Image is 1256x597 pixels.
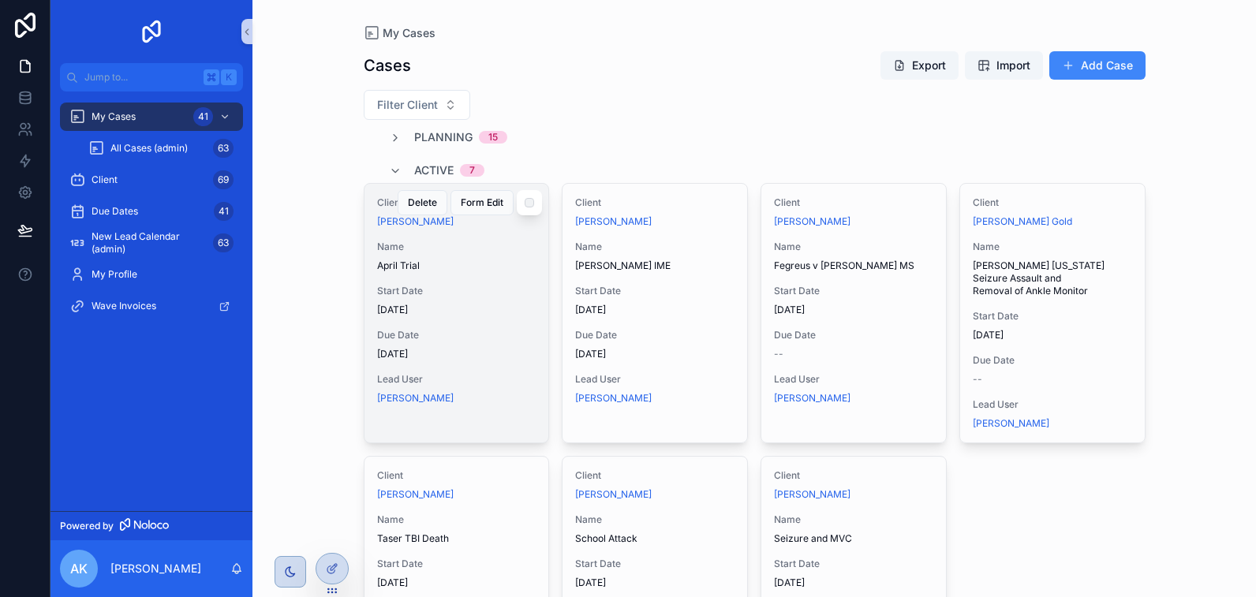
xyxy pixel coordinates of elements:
[377,392,454,405] span: [PERSON_NAME]
[973,259,1132,297] span: [PERSON_NAME] [US_STATE] Seizure Assault and Removal of Ankle Monitor
[92,174,118,186] span: Client
[575,488,652,501] a: [PERSON_NAME]
[50,91,252,341] div: scrollable content
[575,196,735,209] span: Client
[461,196,503,209] span: Form Edit
[488,131,498,144] div: 15
[213,139,234,158] div: 63
[193,107,213,126] div: 41
[575,558,735,570] span: Start Date
[774,348,783,360] span: --
[774,532,933,545] span: Seizure and MVC
[364,90,470,120] button: Select Button
[377,532,536,545] span: Taser TBI Death
[1049,51,1146,80] button: Add Case
[377,488,454,501] a: [PERSON_NAME]
[377,215,454,228] a: [PERSON_NAME]
[575,348,735,360] span: [DATE]
[575,285,735,297] span: Start Date
[965,51,1043,80] button: Import
[973,310,1132,323] span: Start Date
[973,398,1132,411] span: Lead User
[70,559,88,578] span: AK
[60,63,243,91] button: Jump to...K
[50,511,252,540] a: Powered by
[774,469,933,482] span: Client
[774,513,933,526] span: Name
[92,110,136,123] span: My Cases
[92,205,138,218] span: Due Dates
[959,183,1146,443] a: Client[PERSON_NAME] GoldName[PERSON_NAME] [US_STATE] Seizure Assault and Removal of Ankle Monitor...
[774,576,933,589] span: [DATE]
[450,190,514,215] button: Form Edit
[398,190,447,215] button: Delete
[575,215,652,228] a: [PERSON_NAME]
[774,241,933,253] span: Name
[364,25,435,41] a: My Cases
[774,329,933,341] span: Due Date
[575,469,735,482] span: Client
[575,373,735,386] span: Lead User
[377,304,536,316] span: [DATE]
[973,329,1132,341] span: [DATE]
[92,230,207,256] span: New Lead Calendar (admin)
[110,142,188,155] span: All Cases (admin)
[110,561,201,576] p: [PERSON_NAME]
[973,196,1132,209] span: Client
[60,103,243,131] a: My Cases41
[222,71,235,84] span: K
[92,268,137,281] span: My Profile
[973,215,1072,228] a: [PERSON_NAME] Gold
[575,532,735,545] span: School Attack
[414,162,454,178] span: Active
[213,170,234,189] div: 69
[60,166,243,194] a: Client69
[377,259,536,272] span: April Trial
[60,197,243,226] a: Due Dates41
[973,241,1132,253] span: Name
[60,292,243,320] a: Wave Invoices
[377,196,536,209] span: Client
[408,196,437,209] span: Delete
[377,469,536,482] span: Client
[469,164,475,177] div: 7
[414,129,473,145] span: Planning
[774,488,850,501] a: [PERSON_NAME]
[774,215,850,228] a: [PERSON_NAME]
[774,558,933,570] span: Start Date
[60,520,114,532] span: Powered by
[377,513,536,526] span: Name
[383,25,435,41] span: My Cases
[996,58,1030,73] span: Import
[575,392,652,405] a: [PERSON_NAME]
[92,300,156,312] span: Wave Invoices
[562,183,748,443] a: Client[PERSON_NAME]Name[PERSON_NAME] IMEStart Date[DATE]Due Date[DATE]Lead User[PERSON_NAME]
[774,285,933,297] span: Start Date
[139,19,164,44] img: App logo
[774,259,933,272] span: Fegreus v [PERSON_NAME] MS
[880,51,959,80] button: Export
[774,304,933,316] span: [DATE]
[84,71,197,84] span: Jump to...
[377,97,438,113] span: Filter Client
[214,202,234,221] div: 41
[774,392,850,405] span: [PERSON_NAME]
[575,259,735,272] span: [PERSON_NAME] IME
[774,373,933,386] span: Lead User
[377,285,536,297] span: Start Date
[79,134,243,162] a: All Cases (admin)63
[60,229,243,257] a: New Lead Calendar (admin)63
[575,513,735,526] span: Name
[377,373,536,386] span: Lead User
[377,576,536,589] span: [DATE]
[575,576,735,589] span: [DATE]
[973,373,982,386] span: --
